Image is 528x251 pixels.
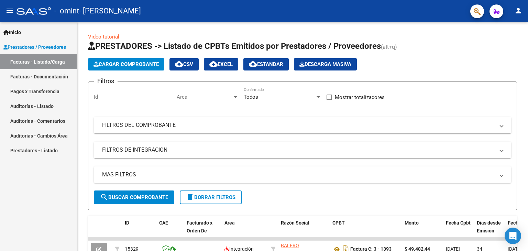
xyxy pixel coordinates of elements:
mat-expansion-panel-header: FILTROS DEL COMPROBANTE [94,117,511,133]
span: Mostrar totalizadores [335,93,385,101]
span: Area [224,220,235,226]
span: Fecha Recibido [508,220,527,233]
span: Días desde Emisión [477,220,501,233]
mat-expansion-panel-header: MAS FILTROS [94,166,511,183]
h3: Filtros [94,76,118,86]
span: Facturado x Orden De [187,220,212,233]
span: Estandar [249,61,283,67]
datatable-header-cell: Días desde Emisión [474,216,505,246]
datatable-header-cell: CAE [156,216,184,246]
span: CPBT [332,220,345,226]
mat-icon: menu [5,7,14,15]
datatable-header-cell: CPBT [330,216,402,246]
button: EXCEL [204,58,238,70]
datatable-header-cell: ID [122,216,156,246]
span: - omint [54,3,79,19]
mat-panel-title: FILTROS DEL COMPROBANTE [102,121,495,129]
span: Monto [405,220,419,226]
datatable-header-cell: Razón Social [278,216,330,246]
mat-icon: cloud_download [209,60,218,68]
span: CAE [159,220,168,226]
span: Area [177,94,232,100]
button: Estandar [243,58,289,70]
span: CSV [175,61,193,67]
div: Open Intercom Messenger [505,228,521,244]
span: Razón Social [281,220,309,226]
span: Cargar Comprobante [93,61,159,67]
button: CSV [169,58,199,70]
span: - [PERSON_NAME] [79,3,141,19]
span: Borrar Filtros [186,194,235,200]
span: Prestadores / Proveedores [3,43,66,51]
span: EXCEL [209,61,233,67]
span: Descarga Masiva [299,61,351,67]
a: Video tutorial [88,34,119,40]
datatable-header-cell: Fecha Cpbt [443,216,474,246]
span: Todos [244,94,258,100]
mat-icon: cloud_download [249,60,257,68]
app-download-masive: Descarga masiva de comprobantes (adjuntos) [294,58,357,70]
span: Buscar Comprobante [100,194,168,200]
button: Descarga Masiva [294,58,357,70]
datatable-header-cell: Facturado x Orden De [184,216,222,246]
span: ID [125,220,129,226]
mat-panel-title: FILTROS DE INTEGRACION [102,146,495,154]
span: Fecha Cpbt [446,220,471,226]
button: Borrar Filtros [180,190,242,204]
mat-icon: search [100,193,108,201]
datatable-header-cell: Area [222,216,268,246]
mat-panel-title: MAS FILTROS [102,171,495,178]
button: Buscar Comprobante [94,190,174,204]
mat-icon: cloud_download [175,60,183,68]
mat-icon: delete [186,193,194,201]
span: Inicio [3,29,21,36]
span: (alt+q) [381,44,397,50]
datatable-header-cell: Monto [402,216,443,246]
span: PRESTADORES -> Listado de CPBTs Emitidos por Prestadores / Proveedores [88,41,381,51]
mat-expansion-panel-header: FILTROS DE INTEGRACION [94,142,511,158]
button: Cargar Comprobante [88,58,164,70]
mat-icon: person [514,7,522,15]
